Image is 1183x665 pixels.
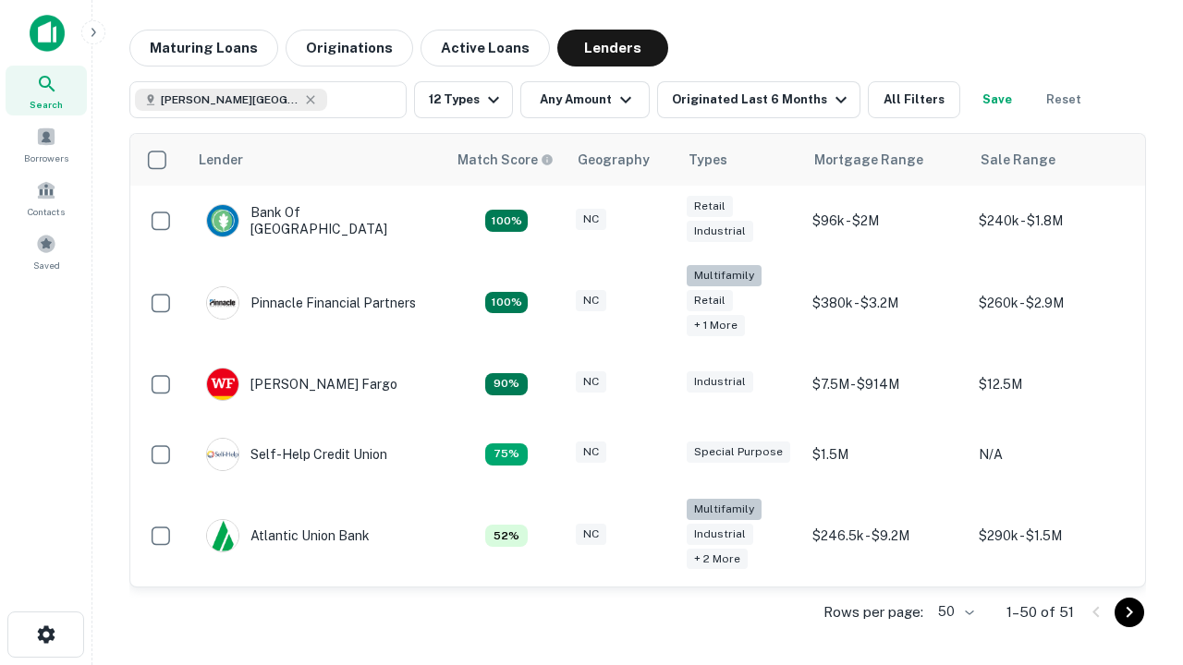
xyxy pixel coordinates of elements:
[161,91,299,108] span: [PERSON_NAME][GEOGRAPHIC_DATA], [GEOGRAPHIC_DATA]
[1034,81,1093,118] button: Reset
[414,81,513,118] button: 12 Types
[24,151,68,165] span: Borrowers
[803,134,970,186] th: Mortgage Range
[823,601,923,623] p: Rows per page:
[557,30,668,66] button: Lenders
[687,549,748,570] div: + 2 more
[687,441,790,463] div: Special Purpose
[970,186,1136,256] td: $240k - $1.8M
[207,439,238,470] img: picture
[1091,458,1183,547] iframe: Chat Widget
[803,419,970,490] td: $1.5M
[206,519,370,552] div: Atlantic Union Bank
[677,134,803,186] th: Types
[687,371,753,393] div: Industrial
[485,292,528,314] div: Matching Properties: 24, hasApolloMatch: undefined
[576,209,606,230] div: NC
[206,204,428,237] div: Bank Of [GEOGRAPHIC_DATA]
[207,205,238,236] img: picture
[6,119,87,169] a: Borrowers
[28,204,65,219] span: Contacts
[970,419,1136,490] td: N/A
[814,149,923,171] div: Mortgage Range
[970,490,1136,583] td: $290k - $1.5M
[457,150,550,170] h6: Match Score
[485,443,528,465] div: Matching Properties: 10, hasApolloMatch: undefined
[206,438,387,471] div: Self-help Credit Union
[567,134,677,186] th: Geography
[421,30,550,66] button: Active Loans
[672,89,852,111] div: Originated Last 6 Months
[687,499,762,520] div: Multifamily
[689,149,727,171] div: Types
[520,81,650,118] button: Any Amount
[485,525,528,547] div: Matching Properties: 7, hasApolloMatch: undefined
[803,490,970,583] td: $246.5k - $9.2M
[485,373,528,395] div: Matching Properties: 12, hasApolloMatch: undefined
[687,196,733,217] div: Retail
[970,134,1136,186] th: Sale Range
[803,256,970,349] td: $380k - $3.2M
[30,97,63,112] span: Search
[188,134,446,186] th: Lender
[981,149,1055,171] div: Sale Range
[207,520,238,551] img: picture
[286,30,413,66] button: Originations
[931,598,977,625] div: 50
[970,349,1136,419] td: $12.5M
[803,349,970,419] td: $7.5M - $914M
[30,15,65,52] img: capitalize-icon.png
[868,81,960,118] button: All Filters
[1006,601,1074,623] p: 1–50 of 51
[129,30,278,66] button: Maturing Loans
[968,81,1027,118] button: Save your search to get updates of matches that match your search criteria.
[687,524,753,545] div: Industrial
[576,441,606,463] div: NC
[485,210,528,232] div: Matching Properties: 14, hasApolloMatch: undefined
[576,371,606,393] div: NC
[687,290,733,311] div: Retail
[803,186,970,256] td: $96k - $2M
[33,258,60,272] span: Saved
[578,149,650,171] div: Geography
[207,287,238,319] img: picture
[687,221,753,242] div: Industrial
[199,149,243,171] div: Lender
[970,256,1136,349] td: $260k - $2.9M
[206,368,397,401] div: [PERSON_NAME] Fargo
[1115,598,1144,627] button: Go to next page
[687,315,745,336] div: + 1 more
[657,81,860,118] button: Originated Last 6 Months
[6,66,87,115] a: Search
[207,369,238,400] img: picture
[576,290,606,311] div: NC
[6,173,87,223] a: Contacts
[446,134,567,186] th: Capitalize uses an advanced AI algorithm to match your search with the best lender. The match sco...
[206,286,416,320] div: Pinnacle Financial Partners
[576,524,606,545] div: NC
[6,226,87,276] a: Saved
[687,265,762,286] div: Multifamily
[457,150,554,170] div: Capitalize uses an advanced AI algorithm to match your search with the best lender. The match sco...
